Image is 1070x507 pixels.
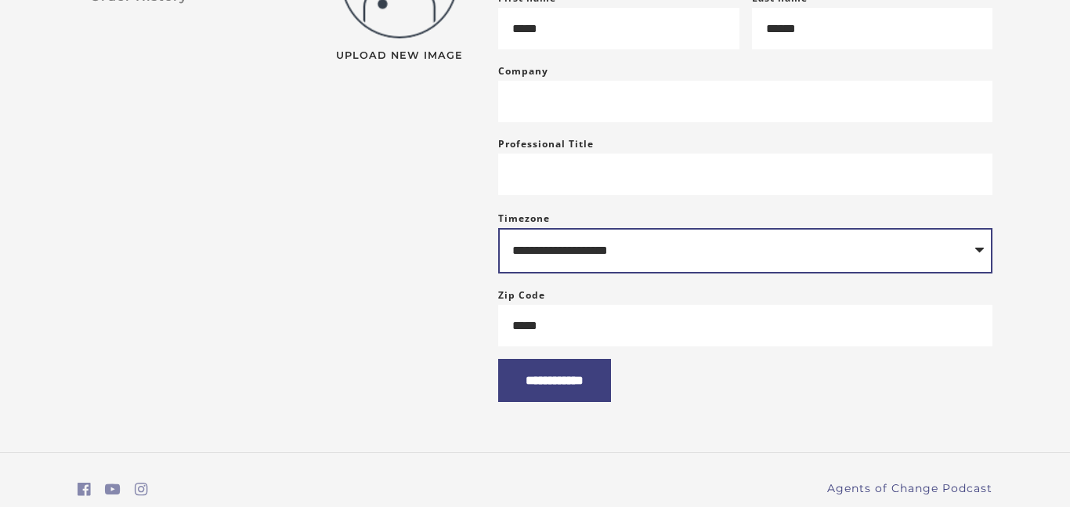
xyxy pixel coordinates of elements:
[827,480,992,497] a: Agents of Change Podcast
[498,286,545,305] label: Zip Code
[105,482,121,497] i: https://www.youtube.com/c/AgentsofChangeTestPrepbyMeaganMitchell (Open in a new window)
[78,478,91,501] a: https://www.facebook.com/groups/aswbtestprep (Open in a new window)
[78,482,91,497] i: https://www.facebook.com/groups/aswbtestprep (Open in a new window)
[325,51,473,61] span: Upload New Image
[135,478,148,501] a: https://www.instagram.com/agentsofchangeprep/ (Open in a new window)
[498,62,548,81] label: Company
[105,478,121,501] a: https://www.youtube.com/c/AgentsofChangeTestPrepbyMeaganMitchell (Open in a new window)
[498,135,594,154] label: Professional Title
[135,482,148,497] i: https://www.instagram.com/agentsofchangeprep/ (Open in a new window)
[498,212,550,225] label: Timezone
